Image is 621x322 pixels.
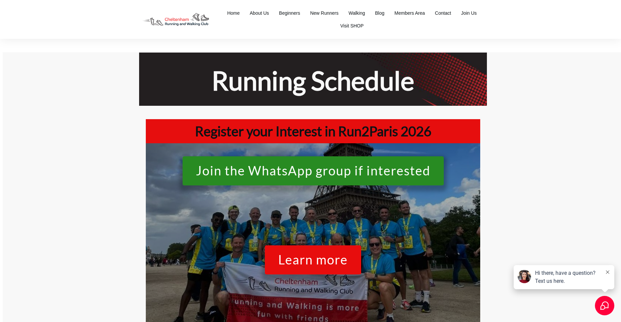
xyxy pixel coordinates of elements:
a: Join Us [461,8,477,18]
a: About Us [250,8,269,18]
h1: Register your Interest in Run2Paris 2026 [149,123,477,140]
img: Decathlon [137,8,215,31]
a: Visit SHOP [340,21,364,30]
span: Join the WhatsApp group if interested [196,164,430,181]
a: Home [227,8,239,18]
a: Contact [435,8,451,18]
a: Walking [348,8,365,18]
a: New Runners [310,8,338,18]
span: Learn more [278,253,348,270]
a: Members Area [395,8,425,18]
h1: Running Schedule [146,64,480,97]
a: Learn more [265,245,361,274]
a: Join the WhatsApp group if interested [183,156,444,185]
a: Blog [375,8,385,18]
a: Beginners [279,8,300,18]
